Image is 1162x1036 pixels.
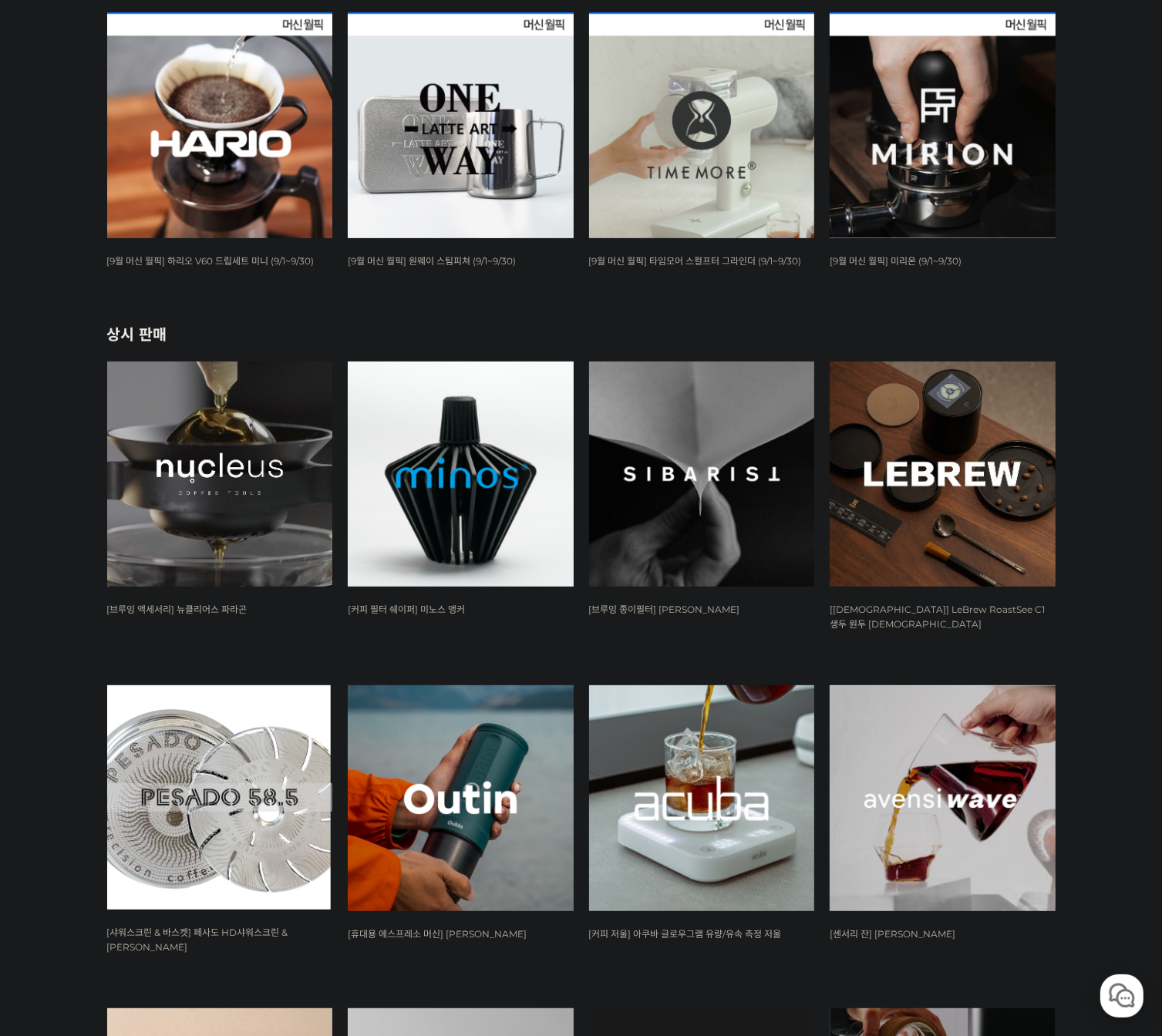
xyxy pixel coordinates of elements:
[348,12,574,238] img: 9월 머신 월픽 원웨이 스팀피쳐
[141,513,160,525] span: 대화
[589,362,815,587] img: 시바리스트 SIBARIST
[348,362,574,587] img: 미노스 앵커
[830,603,1045,630] a: [[DEMOGRAPHIC_DATA]] LeBrew RoastSee C1 생두 원두 [DEMOGRAPHIC_DATA]
[107,362,333,587] img: 뉴클리어스 파라곤
[830,927,955,940] a: [센서리 잔] [PERSON_NAME]
[348,604,465,615] span: [커피 필터 쉐이퍼] 미노스 앵커
[830,362,1056,587] img: 르브루 LeBrew
[589,685,815,911] img: 아쿠바 글로우그램 유량/유속 측정 저울
[49,512,58,524] span: 홈
[589,604,740,615] span: [브루잉 종이필터] [PERSON_NAME]
[107,926,288,953] a: [샤워스크린 & 바스켓] 페사도 HD샤워스크린 & [PERSON_NAME]
[199,489,296,527] a: 설정
[107,322,1056,345] h2: 상시 판매
[107,254,315,267] a: [9월 머신 월픽] 하리오 V60 드립세트 미니 (9/1~9/30)
[589,254,802,267] a: [9월 머신 월픽] 타임모어 스컬프터 그라인더 (9/1~9/30)
[348,928,527,940] span: [휴대용 에스프레소 머신] [PERSON_NAME]
[589,927,782,940] a: [커피 저울] 아쿠바 글로우그램 유량/유속 측정 저울
[830,928,955,940] span: [센서리 잔] [PERSON_NAME]
[238,512,257,524] span: 설정
[102,489,199,527] a: 대화
[107,927,288,953] span: [샤워스크린 & 바스켓] 페사도 HD샤워스크린 & [PERSON_NAME]
[830,254,962,267] a: [9월 머신 월픽] 미리온 (9/1~9/30)
[589,928,782,940] span: [커피 저울] 아쿠바 글로우그램 유량/유속 측정 저울
[348,927,527,940] a: [휴대용 에스프레소 머신] [PERSON_NAME]
[589,603,740,615] a: [브루잉 종이필터] [PERSON_NAME]
[107,12,333,238] img: 9월 머신 월픽 하리오 V60 드립세트 미니
[348,254,516,267] a: [9월 머신 월픽] 원웨이 스팀피쳐 (9/1~9/30)
[830,685,1056,911] img: 아벤시 웨이브
[348,685,574,911] img: 아우틴 나노 휴대용 에스프레소 머신
[830,12,1056,238] img: 9월 머신 월픽 미리온
[5,489,102,527] a: 홈
[348,603,465,615] a: [커피 필터 쉐이퍼] 미노스 앵커
[830,604,1045,630] span: [[DEMOGRAPHIC_DATA]] LeBrew RoastSee C1 생두 원두 [DEMOGRAPHIC_DATA]
[107,685,333,910] img: 페사도 HD샤워스크린, HE바스켓
[589,12,815,238] img: 9월 머신 월픽 타임모어 스컬프터
[107,603,248,615] a: [브루잉 액세서리] 뉴클리어스 파라곤
[107,604,248,615] span: [브루잉 액세서리] 뉴클리어스 파라곤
